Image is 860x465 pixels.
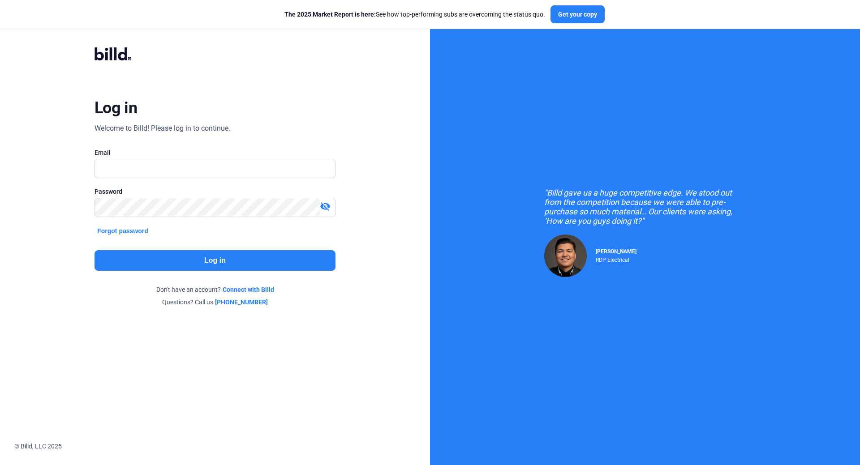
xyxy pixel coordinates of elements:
div: RDP Electrical [596,255,636,263]
img: Raul Pacheco [544,235,587,277]
div: Email [95,148,335,157]
span: [PERSON_NAME] [596,248,636,255]
button: Get your copy [550,5,605,23]
span: The 2025 Market Report is here: [284,11,376,18]
div: Questions? Call us [95,298,335,307]
mat-icon: visibility_off [320,201,331,212]
a: Connect with Billd [223,285,274,294]
div: Welcome to Billd! Please log in to continue. [95,123,230,134]
div: See how top-performing subs are overcoming the status quo. [284,10,545,19]
div: Password [95,187,335,196]
div: Don't have an account? [95,285,335,294]
div: "Billd gave us a huge competitive edge. We stood out from the competition because we were able to... [544,188,746,226]
button: Forgot password [95,226,151,236]
div: Log in [95,98,137,118]
button: Log in [95,250,335,271]
a: [PHONE_NUMBER] [215,298,268,307]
